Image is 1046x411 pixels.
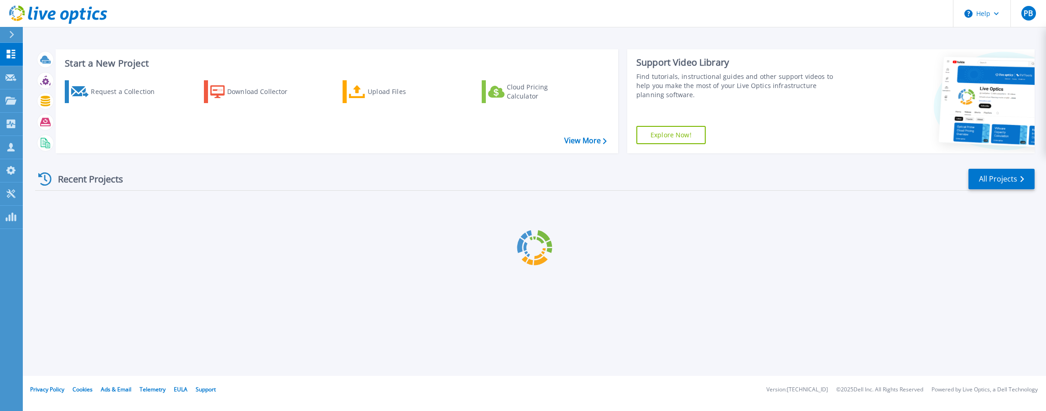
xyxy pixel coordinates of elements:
div: Support Video Library [636,57,846,68]
div: Cloud Pricing Calculator [507,83,580,101]
a: Telemetry [140,385,166,393]
a: Cookies [73,385,93,393]
a: View More [564,136,607,145]
li: Powered by Live Optics, a Dell Technology [932,387,1038,393]
div: Recent Projects [35,168,135,190]
a: Privacy Policy [30,385,64,393]
a: EULA [174,385,187,393]
a: Upload Files [343,80,444,103]
a: Ads & Email [101,385,131,393]
div: Upload Files [368,83,441,101]
li: © 2025 Dell Inc. All Rights Reserved [836,387,923,393]
div: Find tutorials, instructional guides and other support videos to help you make the most of your L... [636,72,846,99]
div: Request a Collection [91,83,164,101]
li: Version: [TECHNICAL_ID] [766,387,828,393]
h3: Start a New Project [65,58,606,68]
a: Support [196,385,216,393]
a: Download Collector [204,80,306,103]
div: Download Collector [227,83,300,101]
span: PB [1024,10,1033,17]
a: Request a Collection [65,80,167,103]
a: Cloud Pricing Calculator [482,80,583,103]
a: All Projects [968,169,1035,189]
a: Explore Now! [636,126,706,144]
